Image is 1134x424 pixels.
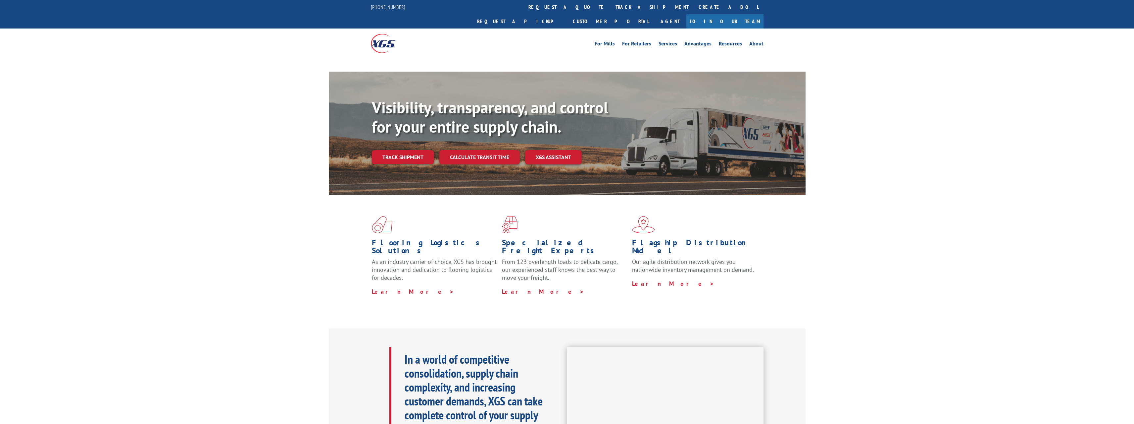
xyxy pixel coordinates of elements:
a: Services [659,41,677,48]
a: Learn More > [502,288,584,295]
a: For Mills [595,41,615,48]
a: Agent [654,14,686,29]
img: xgs-icon-flagship-distribution-model-red [632,216,655,233]
a: Customer Portal [568,14,654,29]
a: Join Our Team [686,14,764,29]
span: As an industry carrier of choice, XGS has brought innovation and dedication to flooring logistics... [372,258,497,281]
a: [PHONE_NUMBER] [371,4,405,10]
a: Calculate transit time [439,150,520,164]
b: Visibility, transparency, and control for your entire supply chain. [372,97,608,137]
a: For Retailers [622,41,651,48]
a: Learn More > [632,280,715,287]
a: Track shipment [372,150,434,164]
a: About [749,41,764,48]
img: xgs-icon-total-supply-chain-intelligence-red [372,216,392,233]
a: XGS ASSISTANT [525,150,582,164]
h1: Flagship Distribution Model [632,239,757,258]
a: Resources [719,41,742,48]
span: Our agile distribution network gives you nationwide inventory management on demand. [632,258,754,273]
h1: Flooring Logistics Solutions [372,239,497,258]
a: Learn More > [372,288,454,295]
p: From 123 overlength loads to delicate cargo, our experienced staff knows the best way to move you... [502,258,627,287]
h1: Specialized Freight Experts [502,239,627,258]
a: Advantages [684,41,712,48]
a: Request a pickup [472,14,568,29]
img: xgs-icon-focused-on-flooring-red [502,216,518,233]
